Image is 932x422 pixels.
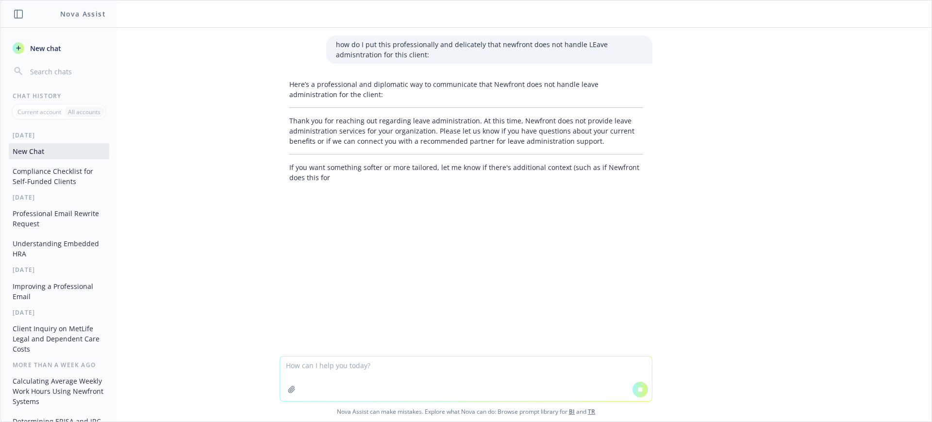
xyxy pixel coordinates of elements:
button: Professional Email Rewrite Request [9,205,109,232]
button: New chat [9,39,109,57]
div: [DATE] [1,131,117,139]
button: Calculating Average Weekly Work Hours Using Newfront Systems [9,373,109,409]
input: Search chats [28,65,105,78]
h1: Nova Assist [60,9,106,19]
div: [DATE] [1,266,117,274]
div: Chat History [1,92,117,100]
span: Nova Assist can make mistakes. Explore what Nova can do: Browse prompt library for and [4,402,928,422]
p: Here’s a professional and diplomatic way to communicate that Newfront does not handle leave admin... [289,79,643,100]
p: If you want something softer or more tailored, let me know if there's additional context (such as... [289,162,643,183]
a: BI [569,407,575,416]
span: New chat [28,43,61,53]
p: All accounts [68,108,100,116]
div: [DATE] [1,193,117,202]
button: Compliance Checklist for Self-Funded Clients [9,163,109,189]
p: how do I put this professionally and delicately that newfront does not handle LEave admisntration... [336,39,643,60]
button: New Chat [9,143,109,159]
p: Thank you for reaching out regarding leave administration. At this time, Newfront does not provid... [289,116,643,146]
div: More than a week ago [1,361,117,369]
p: Current account [17,108,61,116]
button: Understanding Embedded HRA [9,236,109,262]
button: Client Inquiry on MetLife Legal and Dependent Care Costs [9,321,109,357]
a: TR [588,407,595,416]
button: Improving a Professional Email [9,278,109,304]
div: [DATE] [1,308,117,317]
